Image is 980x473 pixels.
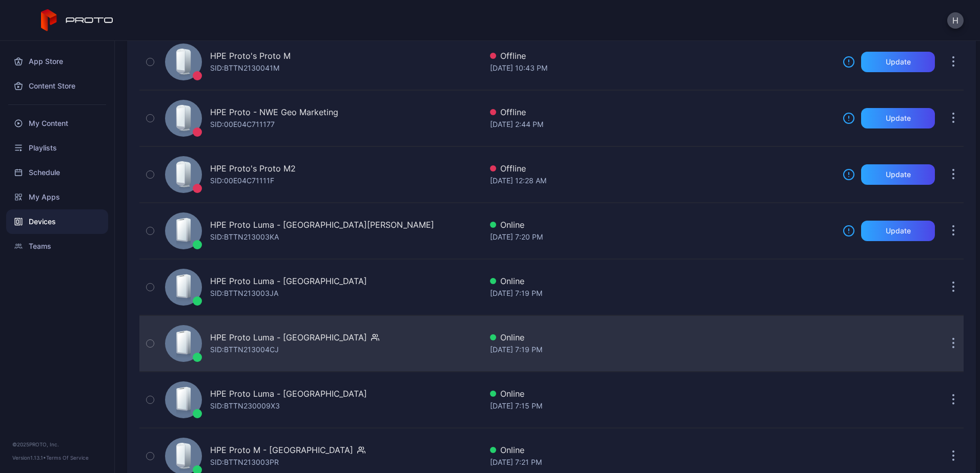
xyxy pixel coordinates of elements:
div: HPE Proto Luma - [GEOGRAPHIC_DATA] [210,388,367,400]
div: SID: BTTN213003JA [210,287,278,299]
div: SID: 00E04C711177 [210,118,275,131]
div: [DATE] 10:43 PM [490,62,834,74]
a: My Apps [6,185,108,209]
div: HPE Proto Luma - [GEOGRAPHIC_DATA] [210,275,367,287]
div: [DATE] 2:44 PM [490,118,834,131]
div: Update [886,58,911,66]
div: SID: BTTN2130041M [210,62,279,74]
div: Offline [490,106,834,118]
div: HPE Proto's Proto M2 [210,162,296,175]
span: Version 1.13.1 • [12,455,46,461]
div: HPE Proto M - [GEOGRAPHIC_DATA] [210,444,353,456]
a: Devices [6,209,108,234]
a: App Store [6,49,108,74]
div: [DATE] 7:20 PM [490,231,834,243]
div: SID: BTTN213003PR [210,456,279,468]
div: Online [490,388,834,400]
div: [DATE] 7:15 PM [490,400,834,412]
div: SID: BTTN213004CJ [210,343,279,356]
div: SID: BTTN230009X3 [210,400,280,412]
div: Online [490,331,834,343]
div: Update [886,114,911,122]
a: Content Store [6,74,108,98]
button: Update [861,108,935,128]
div: Update [886,170,911,179]
div: Online [490,275,834,287]
div: [DATE] 7:21 PM [490,456,834,468]
div: [DATE] 12:28 AM [490,175,834,187]
div: [DATE] 7:19 PM [490,343,834,356]
button: Update [861,221,935,241]
div: HPE Proto Luma - [GEOGRAPHIC_DATA][PERSON_NAME] [210,219,434,231]
a: Schedule [6,160,108,185]
div: HPE Proto Luma - [GEOGRAPHIC_DATA] [210,331,367,343]
div: HPE Proto's Proto M [210,50,291,62]
div: HPE Proto - NWE Geo Marketing [210,106,338,118]
div: © 2025 PROTO, Inc. [12,440,102,448]
div: Update [886,227,911,235]
a: My Content [6,111,108,136]
div: [DATE] 7:19 PM [490,287,834,299]
div: Offline [490,162,834,175]
a: Teams [6,234,108,259]
div: Online [490,444,834,456]
div: Online [490,219,834,231]
div: SID: BTTN213003KA [210,231,279,243]
button: H [947,12,964,29]
a: Terms Of Service [46,455,89,461]
a: Playlists [6,136,108,160]
div: Offline [490,50,834,62]
button: Update [861,52,935,72]
button: Update [861,164,935,185]
div: SID: 00E04C71111F [210,175,274,187]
